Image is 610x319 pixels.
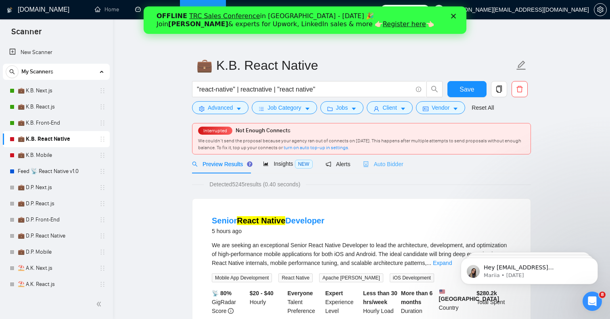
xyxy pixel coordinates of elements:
[583,292,602,311] iframe: Intercom live chat
[324,289,361,315] div: Experience Level
[512,81,528,97] button: delete
[516,60,526,71] span: edit
[35,23,139,134] span: Hey [EMAIL_ADDRESS][DOMAIN_NAME], Looks like your Upwork agency [DOMAIN_NAME] ran out of connects...
[99,249,106,255] span: holder
[212,273,272,282] span: Mobile App Development
[7,4,13,17] img: logo
[267,103,301,112] span: Job Category
[319,273,383,282] span: Apache [PERSON_NAME]
[475,289,513,315] div: Total Spent
[5,26,48,43] span: Scanner
[212,241,511,267] div: We are seeking an exceptional Senior React Native Developer to lead the architecture, development...
[286,289,324,315] div: Talent Preference
[236,127,290,134] span: Not Enough Connects
[237,216,285,225] mark: React Native
[192,161,250,167] span: Preview Results
[246,161,253,168] div: Tooltip anchor
[399,289,437,315] div: Duration
[3,44,110,60] li: New Scanner
[278,273,313,282] span: React Native
[288,290,313,296] b: Everyone
[423,106,428,112] span: idcard
[439,289,499,302] b: [GEOGRAPHIC_DATA]
[594,6,607,13] a: setting
[228,308,234,314] span: info-circle
[426,81,443,97] button: search
[250,290,274,296] b: $20 - $40
[192,101,249,114] button: settingAdvancedcaret-down
[594,6,606,13] span: setting
[361,289,399,315] div: Hourly Load
[18,244,94,260] a: 💼 D.P. Mobile
[460,84,474,94] span: Save
[99,217,106,223] span: holder
[204,180,306,189] span: Detected 5245 results (0.40 seconds)
[439,289,445,294] img: 🇺🇸
[144,6,466,34] iframe: Intercom live chat banner
[96,300,104,308] span: double-left
[99,120,106,126] span: holder
[325,290,343,296] b: Expert
[263,161,269,167] span: area-chart
[394,5,418,14] span: Connects:
[210,289,248,315] div: GigRadar Score
[416,87,421,92] span: info-circle
[18,163,94,179] a: Feed 📡 React Native v1.0
[18,276,94,292] a: ⛱️ A.K. React.js
[437,289,475,315] div: Country
[295,160,313,169] span: NEW
[248,289,286,315] div: Hourly
[447,81,487,97] button: Save
[99,200,106,207] span: holder
[363,290,397,305] b: Less than 30 hrs/week
[99,281,106,288] span: holder
[420,5,426,14] span: 26
[212,226,324,236] div: 5 hours ago
[99,152,106,158] span: holder
[212,216,324,225] a: SeniorReact NativeDeveloper
[374,106,379,112] span: user
[449,241,610,297] iframe: Intercom notifications message
[400,106,406,112] span: caret-down
[426,260,431,266] span: ...
[236,106,242,112] span: caret-down
[259,106,264,112] span: bars
[239,14,282,21] a: Register here
[18,99,94,115] a: 💼 K.B. React.js
[9,44,103,60] a: New Scanner
[363,161,403,167] span: Auto Bidder
[197,84,412,94] input: Search Freelance Jobs...
[382,103,397,112] span: Client
[18,147,94,163] a: 💼 K.B. Mobile
[135,6,172,13] a: dashboardDashboard
[99,136,106,142] span: holder
[594,3,607,16] button: setting
[453,106,458,112] span: caret-down
[35,31,139,38] p: Message from Mariia, sent 2w ago
[433,260,452,266] a: Expand
[18,212,94,228] a: 💼 D.P. Front-End
[390,273,434,282] span: iOS Development
[99,104,106,110] span: holder
[336,103,348,112] span: Jobs
[327,106,333,112] span: folder
[284,145,349,150] a: turn on auto top-up in settings.
[6,65,19,78] button: search
[491,81,507,97] button: copy
[99,233,106,239] span: holder
[18,115,94,131] a: 💼 K.B. Front-End
[263,161,312,167] span: Insights
[188,6,218,13] a: searchScanner
[192,161,198,167] span: search
[198,138,521,150] span: We couldn’t send the proposal because your agency ran out of connects on [DATE]. This happens aft...
[99,265,106,271] span: holder
[599,292,606,298] span: 8
[18,228,94,244] a: 💼 D.P. React Native
[432,103,449,112] span: Vendor
[95,6,119,13] a: homeHome
[320,101,364,114] button: folderJobscaret-down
